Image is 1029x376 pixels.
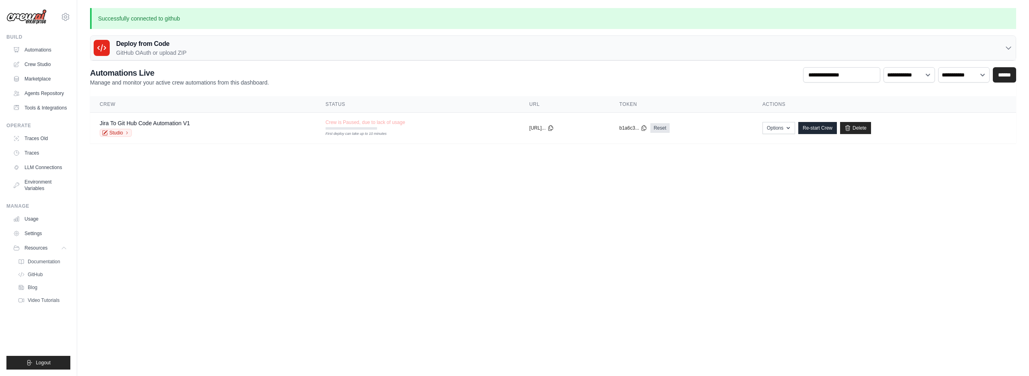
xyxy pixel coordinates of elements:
button: Logout [6,356,70,370]
button: Options [763,122,795,134]
button: b1a6c3... [619,125,647,131]
a: Environment Variables [10,176,70,195]
a: Video Tutorials [14,295,70,306]
span: GitHub [28,271,43,278]
span: Crew is Paused, due to lack of usage [326,119,405,126]
div: Manage [6,203,70,209]
a: Crew Studio [10,58,70,71]
h3: Deploy from Code [116,39,187,49]
span: Resources [25,245,47,251]
a: Automations [10,43,70,56]
a: Documentation [14,256,70,267]
a: Reset [650,123,669,133]
a: Settings [10,227,70,240]
a: Traces [10,147,70,159]
a: Studio [100,129,132,137]
a: Traces Old [10,132,70,145]
a: Jira To Git Hub Code Automation V1 [100,120,190,126]
p: Successfully connected to github [90,8,1016,29]
a: Marketplace [10,72,70,85]
th: Token [610,96,753,113]
th: Actions [753,96,1016,113]
span: Blog [28,284,37,291]
a: Delete [840,122,871,134]
img: Logo [6,9,47,25]
span: Video Tutorials [28,297,59,304]
a: Usage [10,213,70,225]
a: LLM Connections [10,161,70,174]
th: Status [316,96,520,113]
span: Documentation [28,258,60,265]
th: Crew [90,96,316,113]
th: URL [520,96,610,113]
a: Agents Repository [10,87,70,100]
a: GitHub [14,269,70,280]
p: GitHub OAuth or upload ZIP [116,49,187,57]
a: Blog [14,282,70,293]
div: Operate [6,122,70,129]
p: Manage and monitor your active crew automations from this dashboard. [90,79,269,87]
div: Build [6,34,70,40]
div: First deploy can take up to 10 minutes [326,131,377,137]
a: Re-start Crew [798,122,837,134]
a: Tools & Integrations [10,101,70,114]
h2: Automations Live [90,67,269,79]
button: Resources [10,242,70,254]
span: Logout [36,359,51,366]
